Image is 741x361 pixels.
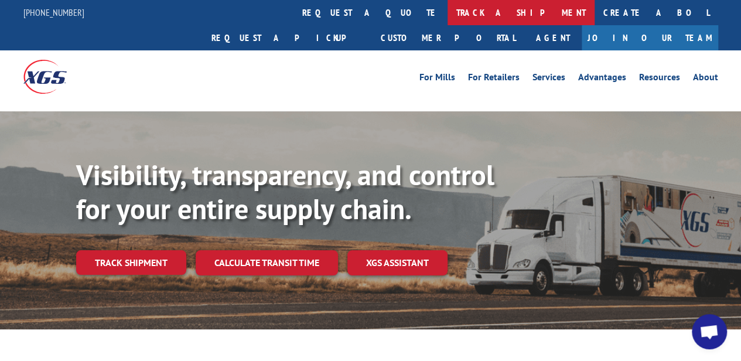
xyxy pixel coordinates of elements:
b: Visibility, transparency, and control for your entire supply chain. [76,156,494,227]
a: Join Our Team [582,25,718,50]
a: Agent [524,25,582,50]
a: For Mills [419,73,455,86]
a: Resources [639,73,680,86]
a: [PHONE_NUMBER] [23,6,84,18]
a: Request a pickup [203,25,372,50]
a: About [693,73,718,86]
a: Track shipment [76,250,186,275]
div: Open chat [692,314,727,349]
a: Customer Portal [372,25,524,50]
a: Advantages [578,73,626,86]
a: Calculate transit time [196,250,338,275]
a: XGS ASSISTANT [347,250,448,275]
a: Services [532,73,565,86]
a: For Retailers [468,73,520,86]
